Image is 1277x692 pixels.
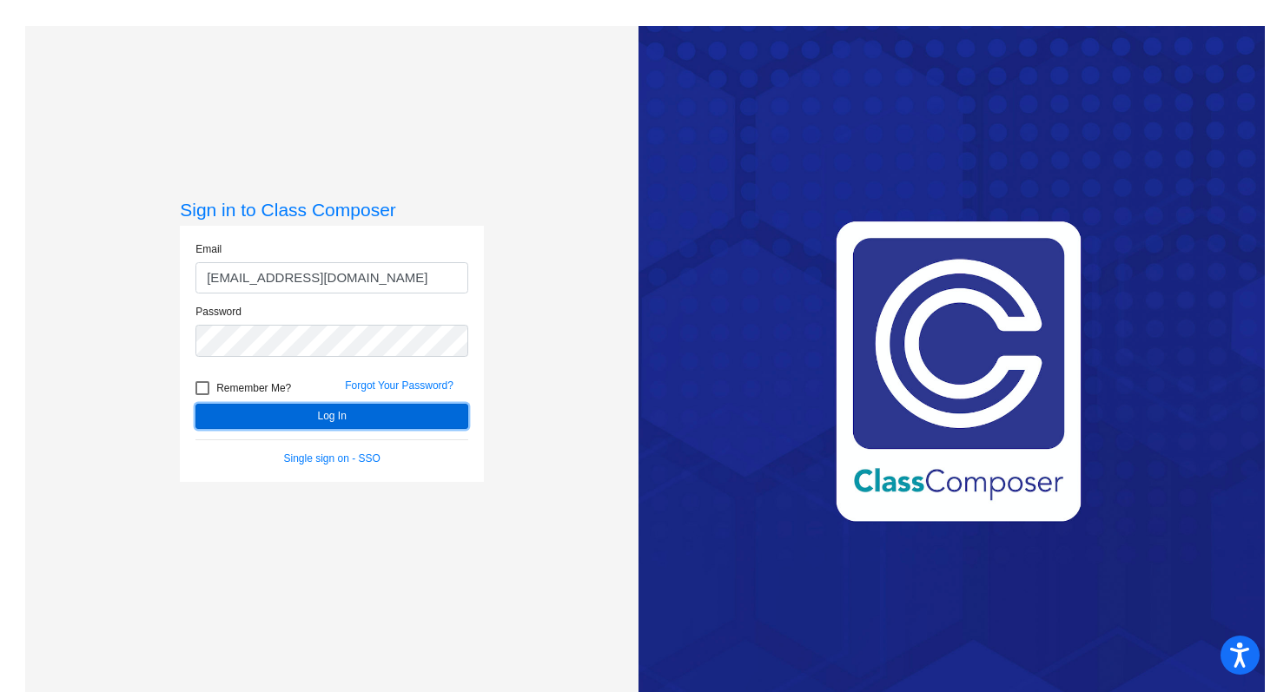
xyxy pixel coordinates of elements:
label: Password [195,304,242,320]
button: Log In [195,404,468,429]
a: Forgot Your Password? [345,379,453,392]
a: Single sign on - SSO [284,452,380,465]
span: Remember Me? [216,378,291,399]
h3: Sign in to Class Composer [180,199,484,221]
label: Email [195,241,222,257]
